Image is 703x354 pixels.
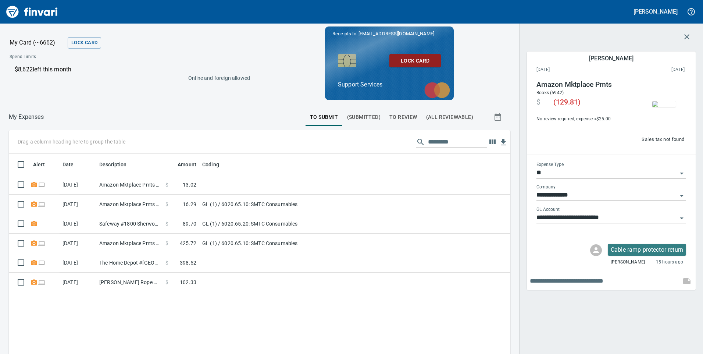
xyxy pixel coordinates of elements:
[60,234,96,253] td: [DATE]
[536,90,564,95] span: Books (5942)
[677,191,687,201] button: Open
[389,54,441,68] button: Lock Card
[678,272,696,290] span: This records your note into the expense
[310,113,338,122] span: To Submit
[332,30,446,38] p: Receipts to:
[611,245,683,254] p: Cable ramp protector return
[71,39,97,47] span: Lock Card
[199,195,383,214] td: GL (1) / 6020.65.10: SMTC Consumables
[656,259,683,266] span: 15 hours ago
[199,214,383,234] td: GL (1) / 6020.65.20: SMTC Consumables
[30,280,38,284] span: Receipt Required
[183,201,196,208] span: 16.29
[38,241,46,245] span: Online transaction
[63,160,74,169] span: Date
[611,66,685,74] span: This charge was settled by the merchant and appears on the 2025/08/30 statement.
[96,195,163,214] td: Amazon Mktplace Pmts [DOMAIN_NAME][URL] WA
[96,273,163,292] td: [PERSON_NAME] Rope 6145069456 OH
[99,160,136,169] span: Description
[9,113,44,121] nav: breadcrumb
[183,220,196,227] span: 89.70
[536,163,564,167] label: Expense Type
[395,56,435,66] span: Lock Card
[180,259,196,266] span: 398.52
[165,240,168,247] span: $
[38,260,46,265] span: Online transaction
[60,214,96,234] td: [DATE]
[38,202,46,206] span: Online transaction
[180,240,196,247] span: 425.72
[4,3,60,21] img: Finvari
[632,6,679,17] button: [PERSON_NAME]
[536,116,632,123] span: No review required, expense < $25.00
[96,234,163,253] td: Amazon Mktplace Pmts [DOMAIN_NAME][URL] WA
[30,202,38,206] span: Receipt Required
[60,195,96,214] td: [DATE]
[178,160,196,169] span: Amount
[611,259,645,266] span: [PERSON_NAME]
[165,181,168,188] span: $
[15,65,245,74] p: $8,622 left this month
[553,98,581,107] span: ( 129.81 )
[536,98,540,107] span: $
[60,175,96,195] td: [DATE]
[96,175,163,195] td: Amazon Mktplace Pmts [DOMAIN_NAME][URL] WA
[63,160,83,169] span: Date
[202,160,219,169] span: Coding
[589,54,633,62] h5: [PERSON_NAME]
[30,260,38,265] span: Receipt Required
[168,160,196,169] span: Amount
[60,273,96,292] td: [DATE]
[33,160,45,169] span: Alert
[536,185,556,190] label: Company
[358,30,435,37] span: [EMAIL_ADDRESS][DOMAIN_NAME]
[30,221,38,226] span: Receipt Required
[9,113,44,121] p: My Expenses
[165,201,168,208] span: $
[30,241,38,245] span: Receipt Required
[338,80,441,89] p: Support Services
[536,208,560,212] label: GL Account
[10,53,142,61] span: Spend Limits
[165,259,168,266] span: $
[38,182,46,187] span: Online transaction
[30,182,38,187] span: Receipt Required
[642,135,684,144] span: Sales tax not found
[678,28,696,46] button: Close transaction
[634,8,678,15] h5: [PERSON_NAME]
[640,134,686,145] button: Sales tax not found
[677,168,687,178] button: Open
[536,80,632,89] h4: Amazon Mktplace Pmts
[180,279,196,286] span: 102.33
[96,214,163,234] td: Safeway #1800 Sherwood OR
[4,74,250,82] p: Online and foreign allowed
[183,181,196,188] span: 13.02
[426,113,473,122] span: (All Reviewable)
[389,113,417,122] span: To Review
[487,108,510,126] button: Show transactions within a particular date range
[199,234,383,253] td: GL (1) / 6020.65.10: SMTC Consumables
[18,138,125,145] p: Drag a column heading here to group the table
[10,38,65,47] p: My Card (···6662)
[677,213,687,223] button: Open
[347,113,381,122] span: (Submitted)
[68,37,101,49] button: Lock Card
[421,78,454,102] img: mastercard.svg
[33,160,54,169] span: Alert
[165,279,168,286] span: $
[536,66,611,74] span: [DATE]
[96,253,163,273] td: The Home Depot #[GEOGRAPHIC_DATA]
[652,101,676,107] img: receipts%2Ftapani%2F2025-09-02%2FdDaZX8JUyyeI0KH0W5cbBD8H2fn2__u1FmaurIKITvIl4gBIH4v_1.jpg
[60,253,96,273] td: [DATE]
[608,244,686,256] div: Click for options
[202,160,229,169] span: Coding
[165,220,168,227] span: $
[38,280,46,284] span: Online transaction
[99,160,127,169] span: Description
